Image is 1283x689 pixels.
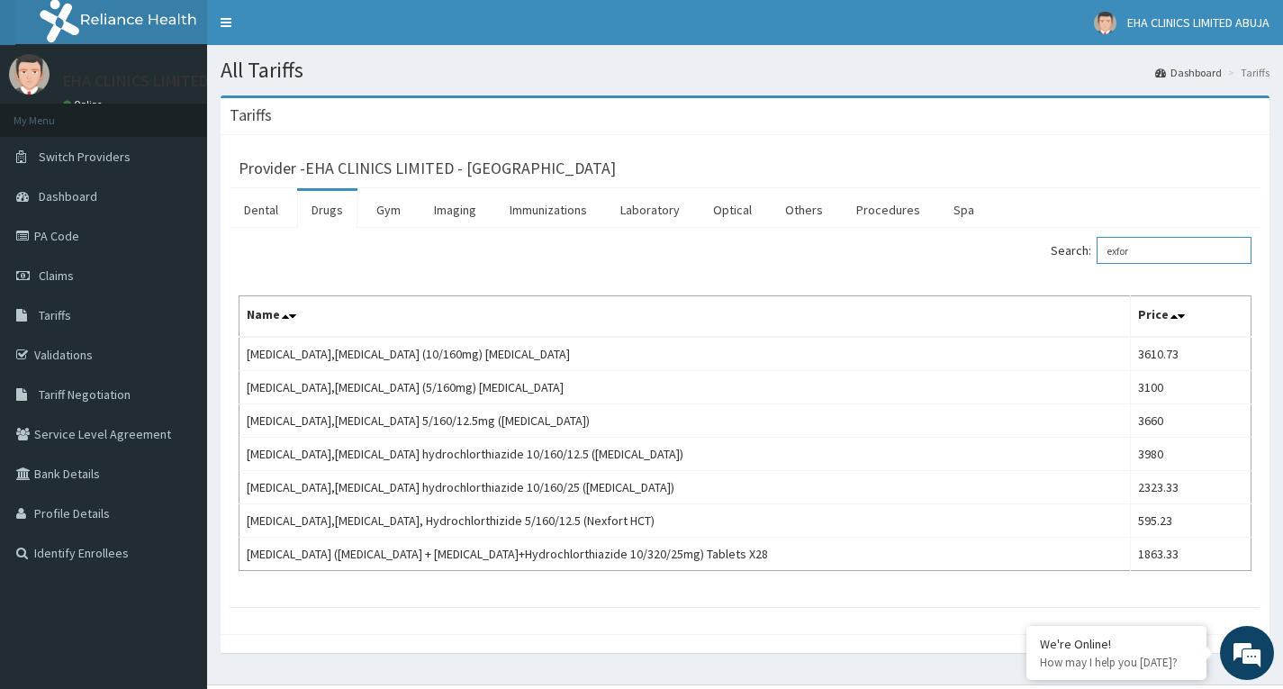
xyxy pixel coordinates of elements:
[239,371,1131,404] td: [MEDICAL_DATA],[MEDICAL_DATA] (5/160mg) [MEDICAL_DATA]
[239,296,1131,338] th: Name
[699,191,766,229] a: Optical
[1130,471,1251,504] td: 2323.33
[33,90,73,135] img: d_794563401_company_1708531726252_794563401
[239,471,1131,504] td: [MEDICAL_DATA],[MEDICAL_DATA] hydrochlorthiazide 10/160/25 ([MEDICAL_DATA])
[221,59,1269,82] h1: All Tariffs
[39,188,97,204] span: Dashboard
[39,267,74,284] span: Claims
[1224,65,1269,80] li: Tariffs
[1051,237,1251,264] label: Search:
[239,337,1131,371] td: [MEDICAL_DATA],[MEDICAL_DATA] (10/160mg) [MEDICAL_DATA]
[1040,636,1193,652] div: We're Online!
[239,538,1131,571] td: [MEDICAL_DATA] ([MEDICAL_DATA] + [MEDICAL_DATA]+Hydrochlorthiazide 10/320/25mg) Tablets X28
[39,307,71,323] span: Tariffs
[230,107,272,123] h3: Tariffs
[63,98,106,111] a: Online
[9,54,50,95] img: User Image
[1155,65,1222,80] a: Dashboard
[842,191,935,229] a: Procedures
[362,191,415,229] a: Gym
[606,191,694,229] a: Laboratory
[239,160,616,177] h3: Provider - EHA CLINICS LIMITED - [GEOGRAPHIC_DATA]
[230,191,293,229] a: Dental
[1130,438,1251,471] td: 3980
[1094,12,1116,34] img: User Image
[63,73,258,89] p: EHA CLINICS LIMITED ABUJA
[239,504,1131,538] td: [MEDICAL_DATA],[MEDICAL_DATA], Hydrochlorthizide 5/160/12.5 (Nexfort HCT)
[939,191,989,229] a: Spa
[771,191,837,229] a: Others
[239,404,1131,438] td: [MEDICAL_DATA],[MEDICAL_DATA] 5/160/12.5mg ([MEDICAL_DATA])
[1130,296,1251,338] th: Price
[1040,655,1193,670] p: How may I help you today?
[1130,404,1251,438] td: 3660
[39,149,131,165] span: Switch Providers
[1097,237,1251,264] input: Search:
[420,191,491,229] a: Imaging
[1130,337,1251,371] td: 3610.73
[1130,538,1251,571] td: 1863.33
[94,101,303,124] div: Chat with us now
[39,386,131,403] span: Tariff Negotiation
[239,438,1131,471] td: [MEDICAL_DATA],[MEDICAL_DATA] hydrochlorthiazide 10/160/12.5 ([MEDICAL_DATA])
[104,227,248,409] span: We're online!
[295,9,339,52] div: Minimize live chat window
[1127,14,1269,31] span: EHA CLINICS LIMITED ABUJA
[1130,371,1251,404] td: 3100
[9,492,343,555] textarea: Type your message and hit 'Enter'
[495,191,601,229] a: Immunizations
[1130,504,1251,538] td: 595.23
[297,191,357,229] a: Drugs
